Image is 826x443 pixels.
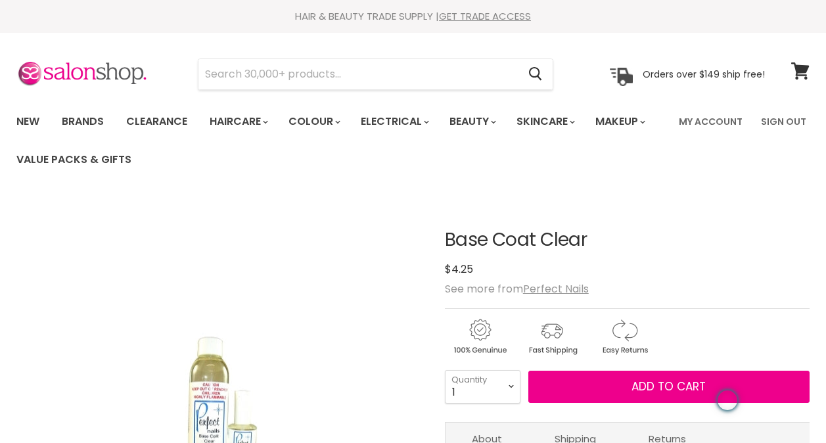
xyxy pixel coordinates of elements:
[445,370,520,403] select: Quantity
[7,108,49,135] a: New
[198,59,518,89] input: Search
[279,108,348,135] a: Colour
[445,281,589,296] span: See more from
[200,108,276,135] a: Haircare
[643,68,765,80] p: Orders over $149 ship free!
[445,317,515,357] img: genuine.gif
[528,371,810,404] button: Add to cart
[523,281,589,296] a: Perfect Nails
[518,59,553,89] button: Search
[631,379,706,394] span: Add to cart
[7,146,141,174] a: Value Packs & Gifts
[507,108,583,135] a: Skincare
[753,108,814,135] a: Sign Out
[440,108,504,135] a: Beauty
[585,108,653,135] a: Makeup
[671,108,750,135] a: My Account
[52,108,114,135] a: Brands
[517,317,587,357] img: shipping.gif
[445,262,473,277] span: $4.25
[589,317,659,357] img: returns.gif
[351,108,437,135] a: Electrical
[445,230,810,250] h1: Base Coat Clear
[439,9,531,23] a: GET TRADE ACCESS
[7,103,671,179] ul: Main menu
[198,58,553,90] form: Product
[116,108,197,135] a: Clearance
